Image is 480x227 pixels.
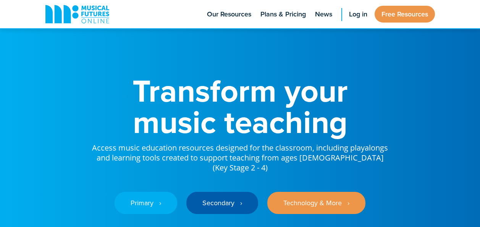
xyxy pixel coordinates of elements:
[315,9,332,19] span: News
[207,9,251,19] span: Our Resources
[260,9,306,19] span: Plans & Pricing
[349,9,367,19] span: Log in
[186,192,258,214] a: Secondary ‎‏‏‎ ‎ ›
[267,192,365,214] a: Technology & More ‎‏‏‎ ‎ ›
[375,6,435,23] a: Free Resources
[91,75,389,138] h1: Transform your music teaching
[91,138,389,173] p: Access music education resources designed for the classroom, including playalongs and learning to...
[115,192,177,214] a: Primary ‎‏‏‎ ‎ ›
